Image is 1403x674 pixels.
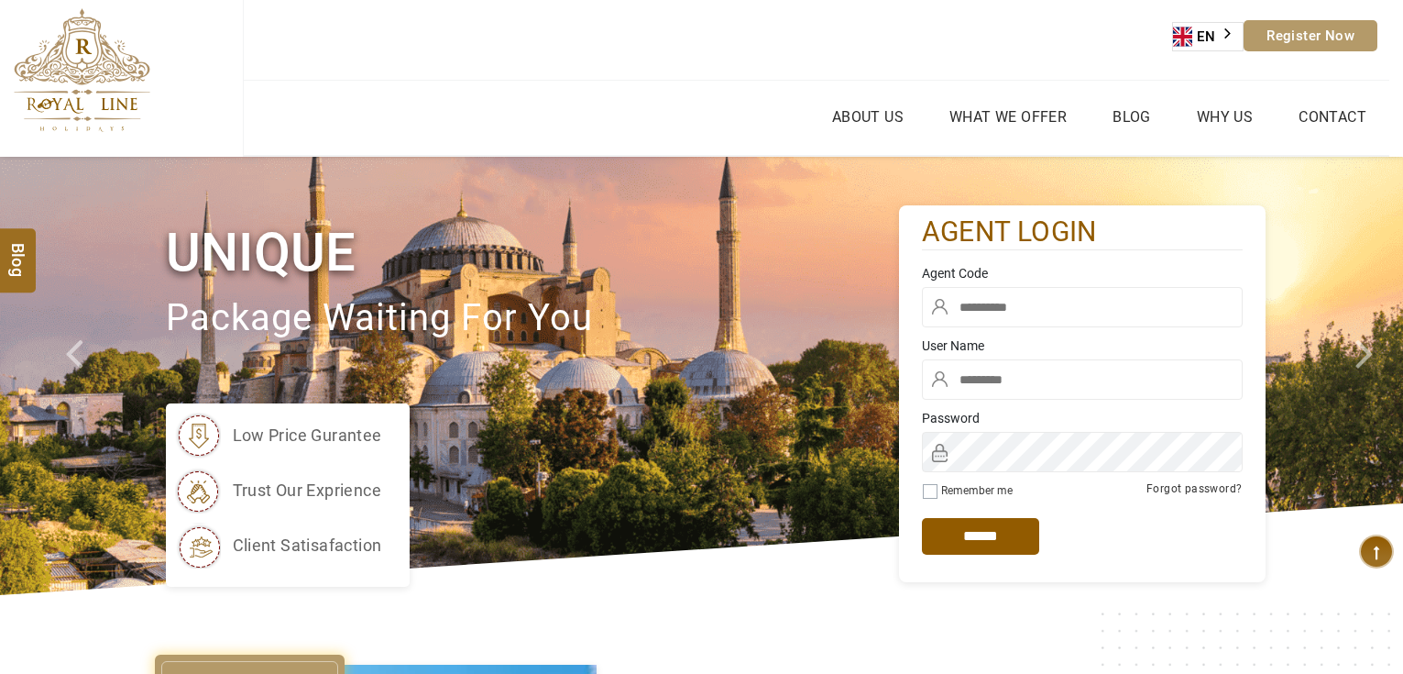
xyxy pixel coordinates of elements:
[166,288,899,349] p: package waiting for you
[1332,157,1403,595] a: Check next image
[6,242,30,258] span: Blog
[922,264,1243,282] label: Agent Code
[828,104,908,130] a: About Us
[1172,22,1244,51] div: Language
[1192,104,1257,130] a: Why Us
[14,8,150,132] img: The Royal Line Holidays
[42,157,113,595] a: Check next prev
[922,215,1243,250] h2: agent login
[945,104,1071,130] a: What we Offer
[175,523,382,569] li: client satisafaction
[166,218,899,287] h1: Unique
[1173,23,1243,50] a: EN
[922,337,1243,355] label: User Name
[175,468,382,514] li: trust our exprience
[1244,20,1377,51] a: Register Now
[175,413,382,459] li: low price gurantee
[922,409,1243,427] label: Password
[1294,104,1371,130] a: Contact
[1172,22,1244,51] aside: Language selected: English
[1146,482,1242,495] a: Forgot password?
[941,484,1013,497] label: Remember me
[1108,104,1156,130] a: Blog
